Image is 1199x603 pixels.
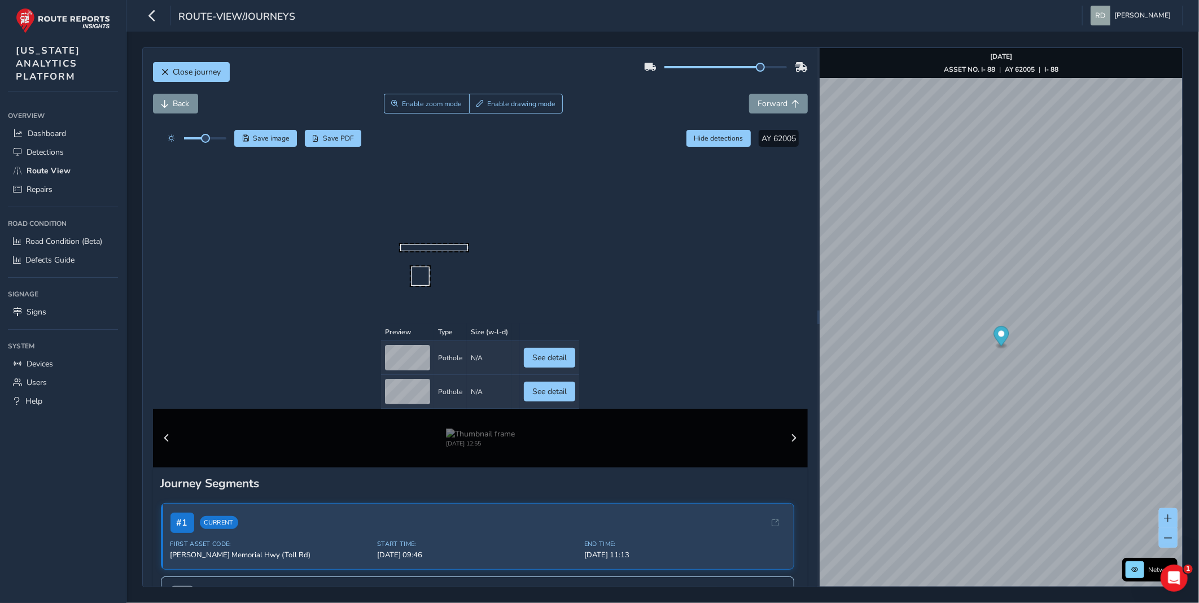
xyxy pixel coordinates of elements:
[170,451,194,471] span: # 3
[170,342,371,352] span: [PERSON_NAME] Memorial Hwy (Toll Rd)
[153,62,230,82] button: Close journey
[27,307,46,317] span: Signs
[305,130,362,147] button: PDF
[27,165,71,176] span: Route View
[170,331,371,340] span: First Asset Code:
[532,163,567,174] span: See detail
[467,152,512,186] td: N/A
[8,286,118,303] div: Signage
[1161,565,1188,592] iframe: Intercom live chat
[686,130,751,147] button: Hide detections
[27,184,52,195] span: Repairs
[584,405,785,413] span: End Time:
[27,147,64,158] span: Detections
[584,342,785,352] span: [DATE] 11:13
[8,392,118,410] a: Help
[990,52,1012,61] strong: [DATE]
[762,133,796,144] span: AY 62005
[8,338,118,355] div: System
[323,134,354,143] span: Save PDF
[524,193,575,212] button: See detail
[1091,6,1175,25] button: [PERSON_NAME]
[170,304,194,325] span: # 1
[253,134,290,143] span: Save image
[170,478,371,487] span: First Asset Code:
[8,355,118,373] a: Devices
[8,251,118,269] a: Defects Guide
[8,303,118,321] a: Signs
[27,359,53,369] span: Devices
[584,415,785,425] span: [DATE] 13:32
[1184,565,1193,574] span: 1
[446,238,515,247] div: [DATE] 12:55
[25,255,75,265] span: Defects Guide
[8,215,118,232] div: Road Condition
[524,159,575,178] button: See detail
[469,94,563,113] button: Draw
[8,107,118,124] div: Overview
[1005,65,1035,74] strong: AY 62005
[1148,565,1174,574] span: Network
[8,373,118,392] a: Users
[1044,65,1058,74] strong: I- 88
[584,331,785,340] span: End Time:
[8,180,118,199] a: Repairs
[8,232,118,251] a: Road Condition (Beta)
[170,415,371,425] span: State Rte 47
[377,478,577,487] span: Start Time:
[8,124,118,143] a: Dashboard
[377,415,577,425] span: [DATE] 11:22
[487,99,555,108] span: Enable drawing mode
[944,65,995,74] strong: ASSET NO. I- 88
[384,94,469,113] button: Zoom
[446,228,515,238] img: Thumbnail frame
[173,98,190,109] span: Back
[994,326,1009,349] div: Map marker
[749,94,808,113] button: Forward
[170,405,371,413] span: First Asset Code:
[200,308,238,321] span: Current
[377,342,577,352] span: [DATE] 09:46
[377,405,577,413] span: Start Time:
[8,161,118,180] a: Route View
[178,10,295,25] span: route-view/journeys
[16,8,110,33] img: rr logo
[170,488,371,499] span: [GEOGRAPHIC_DATA]
[758,98,787,109] span: Forward
[170,378,194,398] span: # 2
[28,128,66,139] span: Dashboard
[25,396,42,407] span: Help
[532,197,567,208] span: See detail
[25,236,102,247] span: Road Condition (Beta)
[27,377,47,388] span: Users
[584,478,785,487] span: End Time:
[153,94,198,113] button: Back
[434,152,467,186] td: Pothole
[234,130,297,147] button: Save
[467,186,512,220] td: N/A
[1091,6,1110,25] img: diamond-layout
[377,331,577,340] span: Start Time:
[377,488,577,499] span: [DATE] 14:02
[402,99,462,108] span: Enable zoom mode
[944,65,1058,74] div: | |
[161,267,800,283] div: Journey Segments
[584,488,785,499] span: [DATE] 15:36
[694,134,743,143] span: Hide detections
[16,44,80,83] span: [US_STATE] ANALYTICS PLATFORM
[1114,6,1171,25] span: [PERSON_NAME]
[173,67,221,77] span: Close journey
[8,143,118,161] a: Detections
[434,186,467,220] td: Pothole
